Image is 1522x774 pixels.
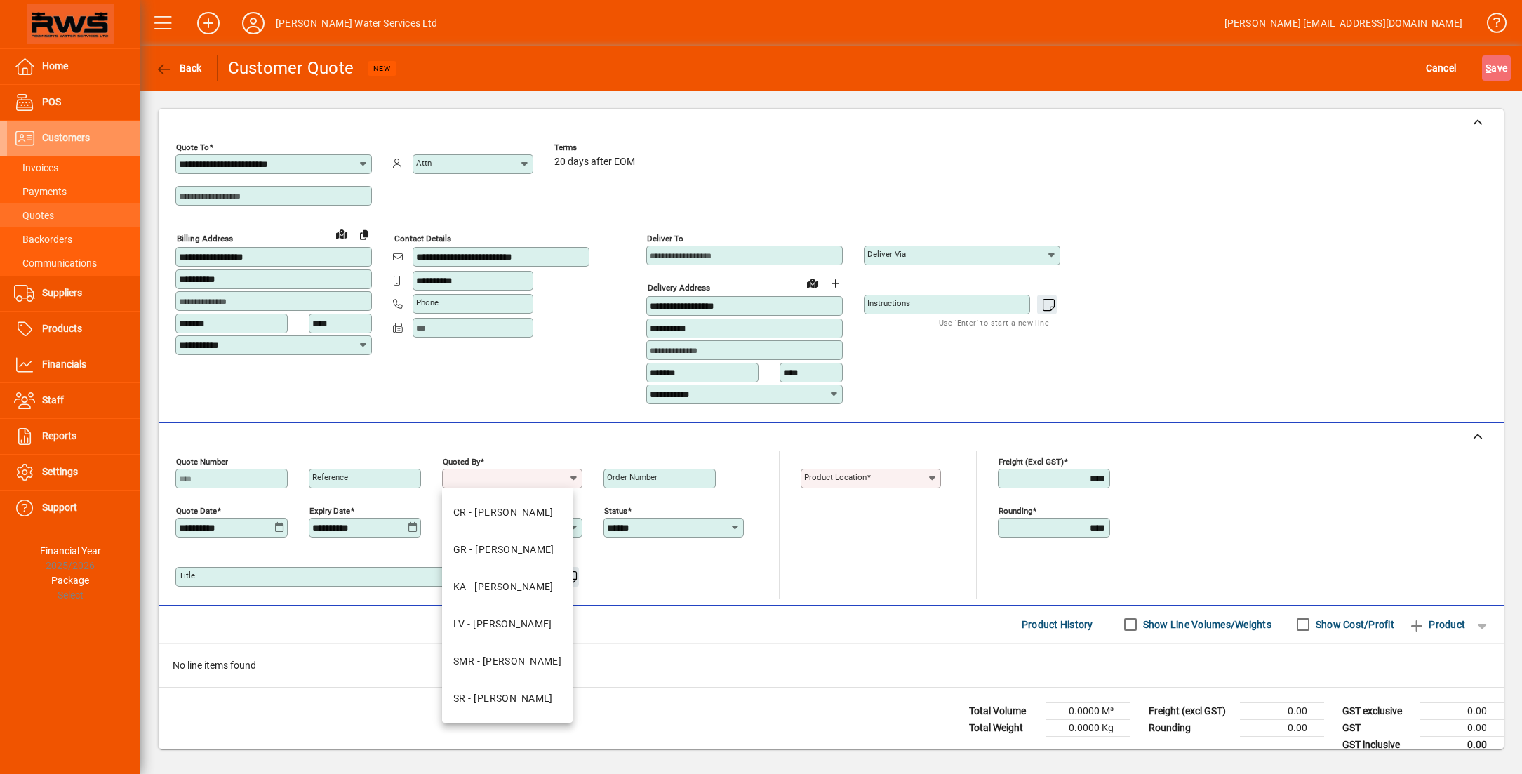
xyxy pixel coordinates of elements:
mat-label: Quoted by [443,456,480,466]
mat-label: Deliver via [867,249,906,259]
td: 0.0000 M³ [1046,702,1130,719]
span: Suppliers [42,287,82,298]
mat-label: Attn [416,158,432,168]
td: Total Weight [962,719,1046,736]
span: Quotes [14,210,54,221]
mat-label: Status [604,505,627,515]
label: Show Cost/Profit [1313,618,1394,632]
td: 0.00 [1240,702,1324,719]
mat-label: Phone [416,298,439,307]
span: Products [42,323,82,334]
td: 0.00 [1420,736,1504,754]
span: Customers [42,132,90,143]
label: Show Line Volumes/Weights [1140,618,1271,632]
a: Settings [7,455,140,490]
td: Freight (excl GST) [1142,702,1240,719]
a: Reports [7,419,140,454]
mat-label: Deliver To [647,234,683,243]
mat-label: Expiry date [309,505,350,515]
td: GST [1335,719,1420,736]
span: Backorders [14,234,72,245]
div: LV - [PERSON_NAME] [453,617,552,632]
td: 0.00 [1240,719,1324,736]
span: Invoices [14,162,58,173]
span: Support [42,502,77,513]
td: 0.0000 Kg [1046,719,1130,736]
a: Staff [7,383,140,418]
a: POS [7,85,140,120]
span: Product [1408,613,1465,636]
button: Product History [1016,612,1099,637]
a: Products [7,312,140,347]
span: Reports [42,430,76,441]
div: CR - [PERSON_NAME] [453,505,554,520]
a: View on map [801,272,824,294]
a: Home [7,49,140,84]
button: Cancel [1422,55,1460,81]
span: 20 days after EOM [554,156,635,168]
mat-option: LV - Lachie Vanderpasch [442,606,573,643]
a: Backorders [7,227,140,251]
td: 0.00 [1420,719,1504,736]
span: S [1486,62,1491,74]
span: Cancel [1426,57,1457,79]
div: SMR - [PERSON_NAME] [453,654,561,669]
a: Communications [7,251,140,275]
span: Payments [14,186,67,197]
span: Home [42,60,68,72]
mat-option: SMR - Sarah Robinson [442,643,573,680]
span: Settings [42,466,78,477]
mat-label: Quote To [176,142,209,152]
span: Communications [14,258,97,269]
td: Rounding [1142,719,1240,736]
mat-option: CR - Callum Robinson [442,494,573,531]
mat-option: GR - Garry Robinson [442,531,573,568]
mat-hint: Use 'Enter' to start a new line [939,314,1049,331]
a: Financials [7,347,140,382]
a: Quotes [7,203,140,227]
td: GST inclusive [1335,736,1420,754]
a: Suppliers [7,276,140,311]
mat-option: SR - Shane Robinson [442,680,573,717]
mat-label: Order number [607,472,657,482]
a: Support [7,491,140,526]
mat-label: Freight (excl GST) [999,456,1064,466]
a: View on map [331,222,353,245]
button: Copy to Delivery address [353,223,375,246]
app-page-header-button: Back [140,55,218,81]
button: Back [152,55,206,81]
a: Invoices [7,156,140,180]
mat-label: Quote date [176,505,217,515]
span: Financial Year [40,545,101,556]
span: Staff [42,394,64,406]
div: [PERSON_NAME] Water Services Ltd [276,12,438,34]
mat-option: KA - Kam Adams [442,568,573,606]
mat-label: Product location [804,472,867,482]
span: Back [155,62,202,74]
mat-label: Reference [312,472,348,482]
div: [PERSON_NAME] [EMAIL_ADDRESS][DOMAIN_NAME] [1224,12,1462,34]
span: Terms [554,143,639,152]
button: Save [1482,55,1511,81]
a: Payments [7,180,140,203]
button: Choose address [824,272,846,295]
span: NEW [373,64,391,73]
span: Product History [1022,613,1093,636]
button: Profile [231,11,276,36]
button: Product [1401,612,1472,637]
div: Customer Quote [228,57,354,79]
span: ave [1486,57,1507,79]
td: 0.00 [1420,702,1504,719]
a: Knowledge Base [1476,3,1504,48]
div: KA - [PERSON_NAME] [453,580,554,594]
mat-label: Quote number [176,456,228,466]
div: GR - [PERSON_NAME] [453,542,554,557]
div: No line items found [159,644,1504,687]
mat-label: Instructions [867,298,910,308]
span: Package [51,575,89,586]
span: POS [42,96,61,107]
td: Total Volume [962,702,1046,719]
mat-label: Rounding [999,505,1032,515]
button: Add [186,11,231,36]
span: Financials [42,359,86,370]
